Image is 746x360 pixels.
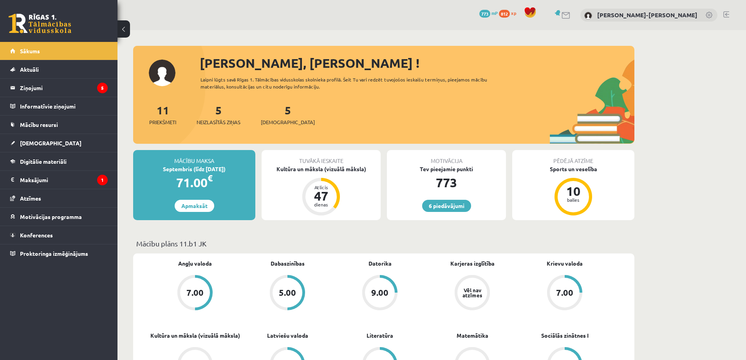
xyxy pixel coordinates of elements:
[9,14,71,33] a: Rīgas 1. Tālmācības vidusskola
[200,76,501,90] div: Laipni lūgts savā Rīgas 1. Tālmācības vidusskolas skolnieka profilā. Šeit Tu vari redzēt tuvojošo...
[10,60,108,78] a: Aktuāli
[309,190,333,202] div: 47
[491,10,498,16] span: mP
[262,165,381,173] div: Kultūra un māksla (vizuālā māksla)
[511,10,516,16] span: xp
[479,10,498,16] a: 773 mP
[97,175,108,185] i: 1
[512,165,634,217] a: Sports un veselība 10 balles
[20,250,88,257] span: Proktoringa izmēģinājums
[271,259,305,268] a: Dabaszinības
[20,121,58,128] span: Mācību resursi
[10,116,108,134] a: Mācību resursi
[512,165,634,173] div: Sports un veselība
[584,12,592,20] img: Martins Frīdenbergs-Tomašs
[279,288,296,297] div: 5.00
[20,158,67,165] span: Digitālie materiāli
[20,97,108,115] legend: Informatīvie ziņojumi
[197,103,240,126] a: 5Neizlasītās ziņas
[512,150,634,165] div: Pēdējā atzīme
[309,185,333,190] div: Atlicis
[20,171,108,189] legend: Maksājumi
[499,10,520,16] a: 812 xp
[262,150,381,165] div: Tuvākā ieskaite
[450,259,495,268] a: Karjeras izglītība
[175,200,214,212] a: Apmaksāt
[133,150,255,165] div: Mācību maksa
[20,79,108,97] legend: Ziņojumi
[541,331,589,340] a: Sociālās zinātnes I
[20,195,41,202] span: Atzīmes
[479,10,490,18] span: 773
[10,152,108,170] a: Digitālie materiāli
[10,79,108,97] a: Ziņojumi5
[10,244,108,262] a: Proktoringa izmēģinājums
[133,165,255,173] div: Septembris (līdz [DATE])
[20,66,39,73] span: Aktuāli
[367,331,393,340] a: Literatūra
[597,11,697,19] a: [PERSON_NAME]-[PERSON_NAME]
[457,331,488,340] a: Matemātika
[334,275,426,312] a: 9.00
[241,275,334,312] a: 5.00
[309,202,333,207] div: dienas
[262,165,381,217] a: Kultūra un māksla (vizuālā māksla) Atlicis 47 dienas
[426,275,518,312] a: Vēl nav atzīmes
[186,288,204,297] div: 7.00
[136,238,631,249] p: Mācību plāns 11.b1 JK
[261,118,315,126] span: [DEMOGRAPHIC_DATA]
[197,118,240,126] span: Neizlasītās ziņas
[200,54,634,72] div: [PERSON_NAME], [PERSON_NAME] !
[10,208,108,226] a: Motivācijas programma
[20,213,82,220] span: Motivācijas programma
[422,200,471,212] a: 6 piedāvājumi
[387,165,506,173] div: Tev pieejamie punkti
[20,232,53,239] span: Konferences
[10,134,108,152] a: [DEMOGRAPHIC_DATA]
[133,173,255,192] div: 71.00
[178,259,212,268] a: Angļu valoda
[547,259,583,268] a: Krievu valoda
[499,10,510,18] span: 812
[20,47,40,54] span: Sākums
[20,139,81,147] span: [DEMOGRAPHIC_DATA]
[368,259,392,268] a: Datorika
[150,331,240,340] a: Kultūra un māksla (vizuālā māksla)
[10,189,108,207] a: Atzīmes
[97,83,108,93] i: 5
[149,118,176,126] span: Priekšmeti
[149,275,241,312] a: 7.00
[387,173,506,192] div: 773
[518,275,611,312] a: 7.00
[10,226,108,244] a: Konferences
[371,288,388,297] div: 9.00
[562,197,585,202] div: balles
[149,103,176,126] a: 11Priekšmeti
[267,331,308,340] a: Latviešu valoda
[461,288,483,298] div: Vēl nav atzīmes
[10,42,108,60] a: Sākums
[261,103,315,126] a: 5[DEMOGRAPHIC_DATA]
[208,172,213,184] span: €
[556,288,573,297] div: 7.00
[10,97,108,115] a: Informatīvie ziņojumi
[387,150,506,165] div: Motivācija
[562,185,585,197] div: 10
[10,171,108,189] a: Maksājumi1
